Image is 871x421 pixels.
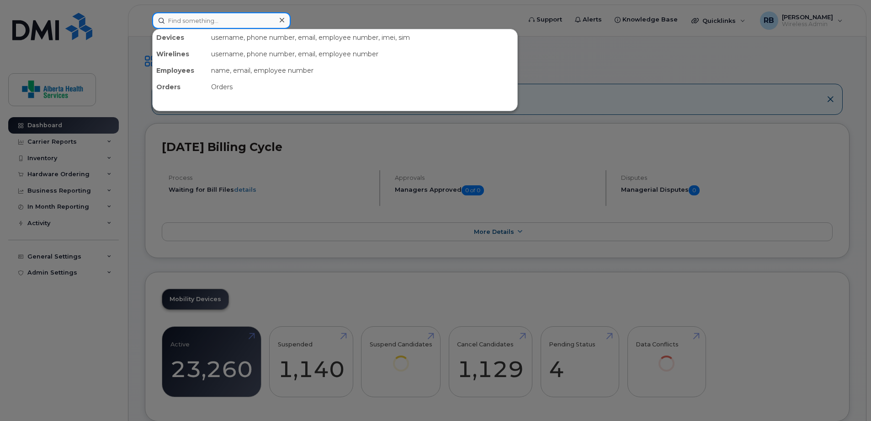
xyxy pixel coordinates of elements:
[207,29,517,46] div: username, phone number, email, employee number, imei, sim
[207,62,517,79] div: name, email, employee number
[153,79,207,95] div: Orders
[207,46,517,62] div: username, phone number, email, employee number
[153,62,207,79] div: Employees
[207,79,517,95] div: Orders
[153,46,207,62] div: Wirelines
[153,29,207,46] div: Devices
